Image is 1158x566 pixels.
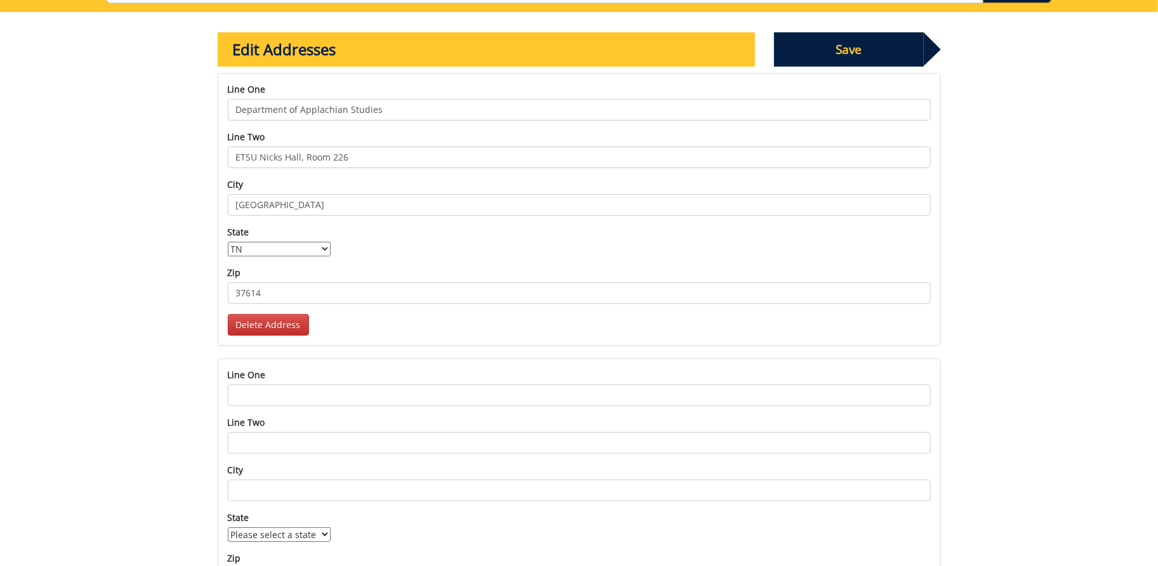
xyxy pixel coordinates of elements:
label: Zip [228,267,931,279]
label: Line one [228,369,931,381]
span: Save [774,32,924,67]
p: Edit Addresses [218,32,756,67]
a: Delete Address [228,314,309,336]
label: Line one [228,83,931,96]
button: Save [774,32,941,67]
label: State [228,226,931,239]
label: Line two [228,131,931,143]
label: City [228,178,931,191]
label: Line two [228,416,931,429]
label: City [228,464,931,477]
label: State [228,511,931,524]
label: Zip [228,552,931,565]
